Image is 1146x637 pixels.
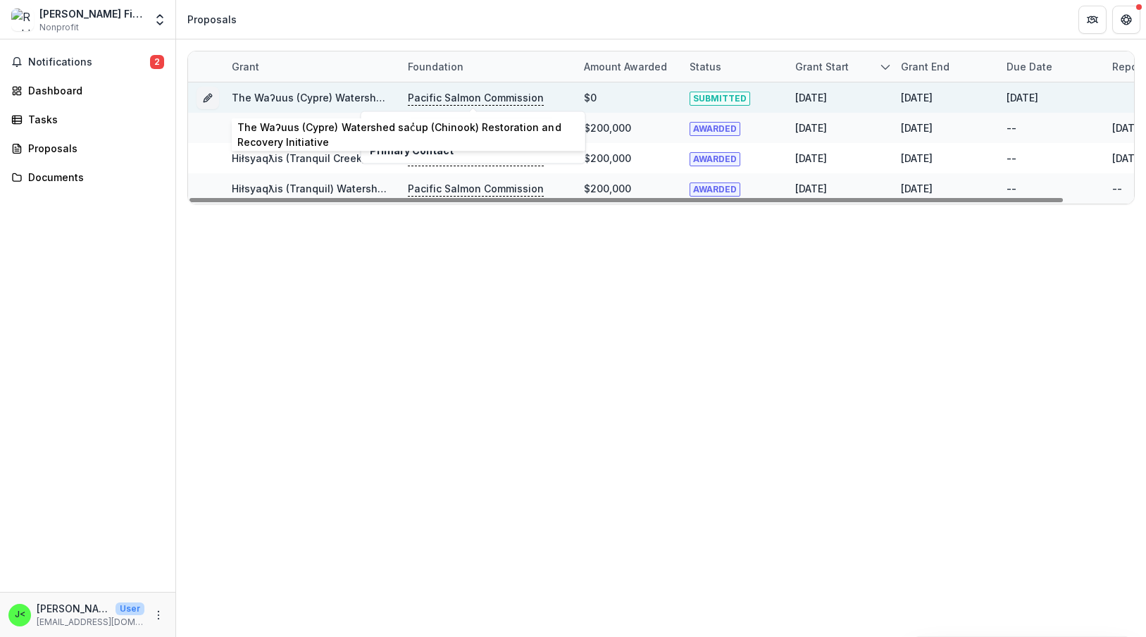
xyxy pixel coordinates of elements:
[1078,6,1107,34] button: Partners
[39,6,144,21] div: [PERSON_NAME] Fish Restoration Society
[399,59,472,74] div: Foundation
[584,151,631,166] div: $200,000
[681,51,787,82] div: Status
[795,181,827,196] div: [DATE]
[901,90,933,105] div: [DATE]
[232,183,478,194] a: Hiłsyaqƛis (Tranquil) Watershed Restoration 2023
[575,59,675,74] div: Amount awarded
[399,51,575,82] div: Foundation
[998,51,1104,82] div: Due Date
[584,181,631,196] div: $200,000
[408,90,544,106] p: Pacific Salmon Commission
[28,141,158,156] div: Proposals
[1007,90,1038,105] div: [DATE]
[901,181,933,196] div: [DATE]
[901,151,933,166] div: [DATE]
[1112,122,1144,134] a: [DATE]
[370,143,577,158] p: Primary Contact
[795,90,827,105] div: [DATE]
[232,92,649,104] a: The Waʔuus (Cypre) Watershed sac̓up (Chinook) Restoration and Recovery Initiative
[880,61,891,73] svg: sorted descending
[690,152,740,166] span: AWARDED
[28,112,158,127] div: Tasks
[681,59,730,74] div: Status
[37,616,144,629] p: [EMAIL_ADDRESS][DOMAIN_NAME]
[6,51,170,73] button: Notifications2
[690,92,750,106] span: SUBMITTED
[39,21,79,34] span: Nonprofit
[1007,151,1016,166] div: --
[28,83,158,98] div: Dashboard
[563,115,580,132] button: Close
[150,55,164,69] span: 2
[787,59,857,74] div: Grant start
[37,601,110,616] p: [PERSON_NAME] <[EMAIL_ADDRESS][DOMAIN_NAME]>
[197,87,219,109] button: Grant 9fb68c04-b62b-4c5c-addd-a40ca3bd4ef1
[690,122,740,136] span: AWARDED
[584,90,597,105] div: $0
[182,9,242,30] nav: breadcrumb
[787,51,892,82] div: Grant start
[223,59,268,74] div: Grant
[795,151,827,166] div: [DATE]
[150,6,170,34] button: Open entity switcher
[892,59,958,74] div: Grant end
[11,8,34,31] img: Redd Fish Restoration Society
[575,51,681,82] div: Amount awarded
[1112,183,1122,194] a: --
[901,120,933,135] div: [DATE]
[150,607,167,624] button: More
[998,59,1061,74] div: Due Date
[116,602,144,615] p: User
[370,118,577,131] h2: Pacific Salmon Commission
[1007,181,1016,196] div: --
[795,120,827,135] div: [DATE]
[6,108,170,131] a: Tasks
[6,79,170,102] a: Dashboard
[892,51,998,82] div: Grant end
[223,51,399,82] div: Grant
[1112,152,1144,164] a: [DATE]
[15,610,25,619] div: Jen Dart <info@reddfish.org>
[690,183,740,197] span: AWARDED
[28,56,150,68] span: Notifications
[6,137,170,160] a: Proposals
[232,152,624,164] a: Hiłsyaqƛis (Tranquil Creek) Estuary Restoration and Habitat Assessment (2024)
[28,170,158,185] div: Documents
[408,181,544,197] p: Pacific Salmon Commission
[584,120,631,135] div: $200,000
[1112,6,1140,34] button: Get Help
[6,166,170,189] a: Documents
[232,122,649,134] a: hiłsyaqƛis (Tranquil) Watershed sac̓up (Chinook) Restoration and Recovery Initiative
[187,12,237,27] div: Proposals
[1007,120,1016,135] div: --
